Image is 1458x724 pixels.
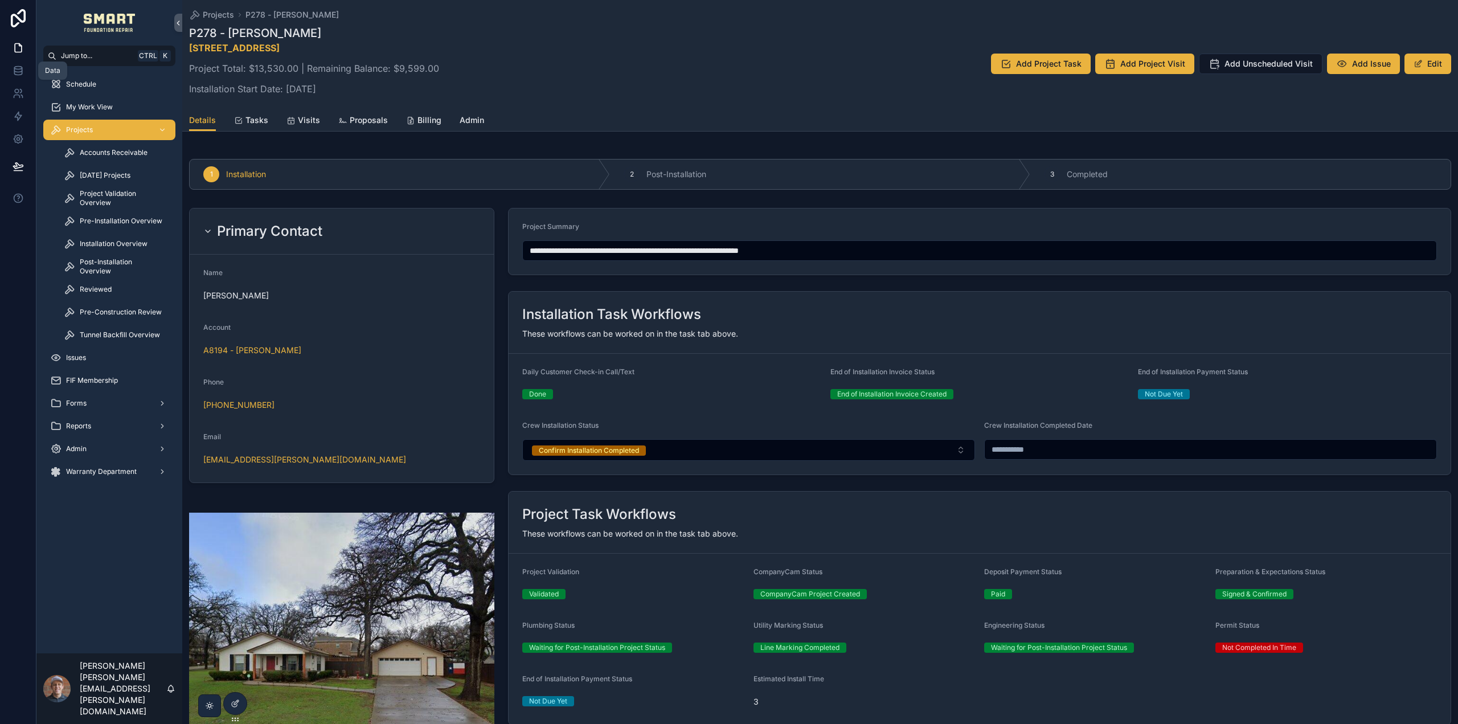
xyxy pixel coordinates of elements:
span: FIF Membership [66,376,118,385]
span: These workflows can be worked on in the task tab above. [522,329,738,338]
span: Permit Status [1215,621,1259,629]
span: Admin [66,444,87,453]
span: [PERSON_NAME] [203,290,480,301]
div: Line Marking Completed [760,643,839,653]
div: Signed & Confirmed [1222,589,1287,599]
a: [EMAIL_ADDRESS][PERSON_NAME][DOMAIN_NAME] [203,454,406,465]
span: Post-Installation Overview [80,257,164,276]
p: Project Total: $13,530.00 | Remaining Balance: $9,599.00 [189,62,439,75]
span: 1 [210,170,213,179]
a: Visits [286,110,320,133]
a: Admin [43,439,175,459]
span: Plumbing Status [522,621,575,629]
a: FIF Membership [43,370,175,391]
a: My Work View [43,97,175,117]
span: Phone [203,378,224,386]
h1: P278 - [PERSON_NAME] [189,25,439,41]
span: Crew Installation Status [522,421,599,430]
span: Issues [66,353,86,362]
div: Validated [529,589,559,599]
a: Tasks [234,110,268,133]
button: Add Issue [1327,54,1400,74]
span: Accounts Receivable [80,148,148,157]
a: Project Validation Overview [57,188,175,208]
button: Select Button [522,439,975,461]
a: Proposals [338,110,388,133]
span: Projects [203,9,234,21]
div: Data [45,66,60,75]
span: End of Installation Payment Status [1138,367,1248,376]
div: End of Installation Invoice Created [837,389,947,399]
div: Done [529,389,546,399]
a: Pre-Construction Review [57,302,175,322]
h2: Primary Contact [217,222,322,240]
a: [PHONE_NUMBER] [203,399,275,411]
span: Account [203,323,231,332]
span: Name [203,268,223,277]
span: Ctrl [138,50,158,62]
button: Add Project Visit [1095,54,1194,74]
h2: Installation Task Workflows [522,305,701,324]
div: Not Completed In Time [1222,643,1296,653]
a: [DATE] Projects [57,165,175,186]
span: Warranty Department [66,467,137,476]
button: Add Project Task [991,54,1091,74]
span: Pre-Construction Review [80,308,162,317]
div: Confirm Installation Completed [539,445,639,456]
span: Project Summary [522,222,579,231]
div: Not Due Yet [1145,389,1183,399]
h2: Project Task Workflows [522,505,676,523]
span: K [161,51,170,60]
span: Projects [66,125,93,134]
span: Post-Installation [646,169,706,180]
span: Installation [226,169,266,180]
span: Utility Marking Status [753,621,823,629]
a: Projects [189,9,234,21]
span: 3 [753,696,976,707]
span: These workflows can be worked on in the task tab above. [522,529,738,538]
a: A8194 - [PERSON_NAME] [203,345,301,356]
div: Waiting for Post-Installation Project Status [529,643,665,653]
a: Warranty Department [43,461,175,482]
span: [DATE] Projects [80,171,130,180]
div: scrollable content [36,66,182,497]
span: Engineering Status [984,621,1045,629]
span: Deposit Payment Status [984,567,1062,576]
span: Pre-Installation Overview [80,216,162,226]
span: Completed [1067,169,1108,180]
span: Installation Overview [80,239,148,248]
span: Add Unscheduled Visit [1224,58,1313,69]
span: Visits [298,114,320,126]
span: Estimated Install Time [753,674,824,683]
div: Not Due Yet [529,696,567,706]
div: CompanyCam Project Created [760,589,860,599]
span: Reports [66,422,91,431]
a: Forms [43,393,175,414]
span: Jump to... [61,51,133,60]
p: [PERSON_NAME] [PERSON_NAME][EMAIL_ADDRESS][PERSON_NAME][DOMAIN_NAME] [80,660,166,717]
span: CompanyCam Status [753,567,822,576]
span: Email [203,432,221,441]
span: Tasks [245,114,268,126]
a: Projects [43,120,175,140]
span: End of Installation Payment Status [522,674,632,683]
a: [STREET_ADDRESS] [189,42,280,54]
span: End of Installation Invoice Status [830,367,935,376]
div: Waiting for Post-Installation Project Status [991,643,1127,653]
span: Add Project Task [1016,58,1082,69]
span: Preparation & Expectations Status [1215,567,1325,576]
span: Add Issue [1352,58,1391,69]
span: Crew Installation Completed Date [984,421,1092,430]
span: Project Validation [522,567,579,576]
a: Tunnel Backfill Overview [57,325,175,345]
span: Billing [417,114,441,126]
a: Admin [460,110,484,133]
a: Reports [43,416,175,436]
a: Post-Installation Overview [57,256,175,277]
p: Installation Start Date: [DATE] [189,82,439,96]
a: P278 - [PERSON_NAME] [245,9,339,21]
button: Edit [1404,54,1451,74]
